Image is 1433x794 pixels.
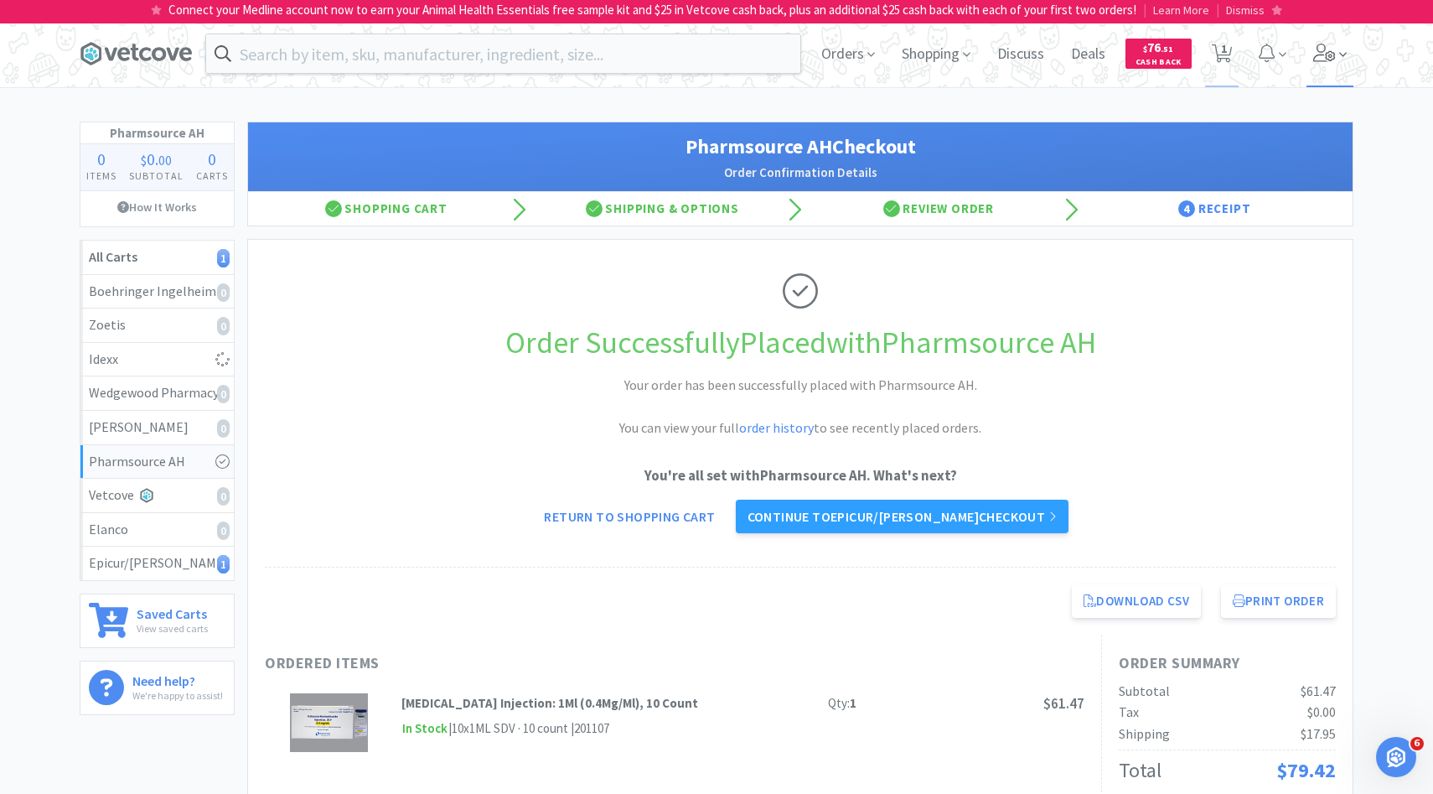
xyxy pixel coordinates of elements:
[248,192,525,226] div: Shopping Cart
[448,720,568,736] span: | 10x1ML SDV · 10 count
[80,376,234,411] a: Wedgewood Pharmacy0
[549,375,1052,439] h2: Your order has been successfully placed with Pharmsource AH. You can view your full to see recent...
[217,487,230,506] i: 0
[1276,757,1336,783] span: $79.42
[1143,44,1147,54] span: $
[217,555,230,573] i: 1
[265,131,1336,163] h1: Pharmsource AH Checkout
[217,249,230,267] i: 1
[850,695,856,711] strong: 1
[1072,584,1201,618] a: Download CSV
[147,148,155,169] span: 0
[137,603,208,620] h6: Saved Carts
[1119,702,1139,724] div: Tax
[1301,682,1336,699] span: $61.47
[137,620,208,636] p: View saved carts
[80,411,234,445] a: [PERSON_NAME]0
[265,651,768,676] h1: Ordered Items
[1221,15,1227,82] span: 1
[89,553,225,574] div: Epicur/[PERSON_NAME]
[800,192,1077,226] div: Review Order
[265,464,1336,487] p: You're all set with Pharmsource AH . What's next?
[895,20,977,87] span: Shopping
[89,248,137,265] strong: All Carts
[991,20,1051,87] span: Discuss
[1064,47,1112,62] a: Deals
[568,719,609,739] div: | 201107
[401,719,448,740] span: In Stock
[80,513,234,547] a: Elanco0
[132,670,223,688] h6: Need help?
[1221,584,1336,618] button: Print Order
[1307,703,1336,720] span: $0.00
[89,314,225,336] div: Zoetis
[217,317,230,335] i: 0
[123,168,190,184] h4: Subtotal
[80,479,234,513] a: Vetcove0
[89,281,225,303] div: Boehringer Ingelheim
[265,163,1336,183] h2: Order Confirmation Details
[1178,200,1195,217] span: 4
[80,343,234,377] a: Idexx
[89,519,225,541] div: Elanco
[132,688,223,703] p: We're happy to assist!
[1161,44,1173,54] span: . 51
[189,168,234,184] h4: Carts
[1143,2,1146,18] span: |
[217,283,230,302] i: 0
[1119,724,1170,745] div: Shipping
[141,152,147,169] span: $
[525,192,801,226] div: Shipping & Options
[532,500,727,533] a: Return to Shopping Cart
[89,485,225,506] div: Vetcove
[1143,39,1173,55] span: 76
[1410,737,1424,750] span: 6
[1136,58,1182,69] span: Cash Back
[158,152,172,169] span: 00
[80,191,234,223] a: How It Works
[1043,694,1084,713] span: $61.47
[1077,192,1353,226] div: Receipt
[89,451,225,473] div: Pharmsource AH
[815,20,882,87] span: Orders
[828,693,856,714] div: Qty:
[208,148,216,169] span: 0
[1119,681,1170,703] div: Subtotal
[217,522,230,540] i: 0
[89,382,225,404] div: Wedgewood Pharmacy
[80,547,234,580] a: Epicur/[PERSON_NAME]1
[80,445,234,480] a: Pharmsource AH
[89,417,225,439] div: [PERSON_NAME]
[206,34,800,73] input: Search by item, sku, manufacturer, ingredient, size...
[1119,651,1336,676] h1: Order Summary
[739,419,814,436] a: order history
[1205,49,1239,64] a: 1
[80,275,234,309] a: Boehringer Ingelheim0
[1376,737,1416,777] iframe: Intercom live chat
[89,349,225,371] div: Idexx
[1301,725,1336,742] span: $17.95
[1226,3,1265,18] span: Dismiss
[217,419,230,438] i: 0
[401,695,698,711] strong: [MEDICAL_DATA] Injection: 1Ml (0.4Mg/Ml), 10 Count
[123,151,190,168] div: .
[1119,755,1161,786] div: Total
[1153,3,1209,18] span: Learn More
[290,693,368,752] img: bc84920e1db84c76ad22a185bb424a01_225523.jpeg
[991,47,1051,62] a: Discuss
[80,594,235,648] a: Saved CartsView saved carts
[80,241,234,275] a: All Carts1
[736,500,1068,533] a: Continue toEpicur/[PERSON_NAME]checkout
[97,148,106,169] span: 0
[217,385,230,403] i: 0
[80,168,123,184] h4: Items
[1125,31,1192,76] a: $76.51Cash Back
[265,319,1336,367] h1: Order Successfully Placed with Pharmsource AH
[1216,2,1219,18] span: |
[80,122,234,144] h1: Pharmsource AH
[1064,20,1112,87] span: Deals
[80,309,234,343] a: Zoetis0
